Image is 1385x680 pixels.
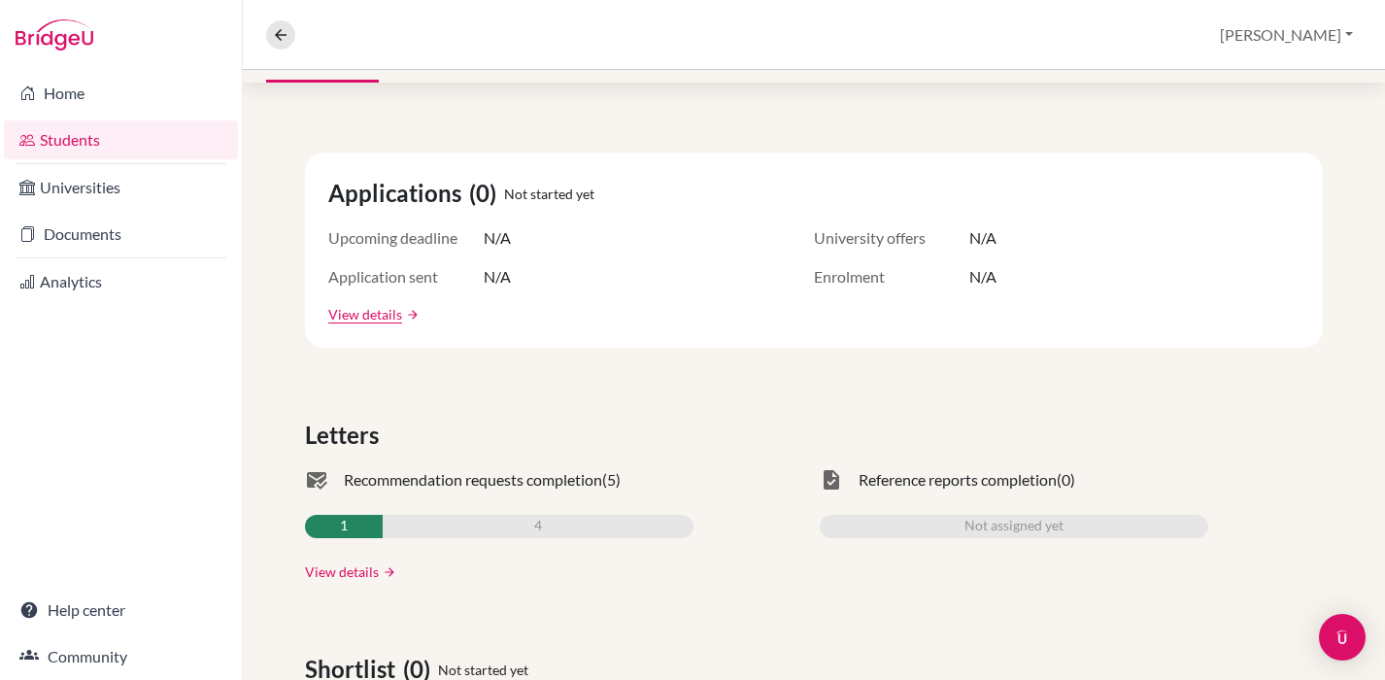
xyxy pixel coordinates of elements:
span: (0) [1057,468,1075,492]
button: [PERSON_NAME] [1211,17,1362,53]
a: Students [4,120,238,159]
a: Analytics [4,262,238,301]
span: Not assigned yet [964,515,1064,538]
a: arrow_forward [402,308,420,322]
span: University offers [814,226,969,250]
img: Bridge-U [16,19,93,51]
span: Not started yet [504,184,594,204]
a: Documents [4,215,238,254]
span: (5) [602,468,621,492]
a: Community [4,637,238,676]
span: mark_email_read [305,468,328,492]
span: N/A [969,226,997,250]
span: Application sent [328,265,484,289]
span: 1 [340,515,348,538]
a: View details [305,561,379,582]
span: task [820,468,843,492]
span: 4 [534,515,542,538]
span: Enrolment [814,265,969,289]
span: N/A [484,265,511,289]
span: N/A [969,265,997,289]
a: Home [4,74,238,113]
a: Universities [4,168,238,207]
a: Help center [4,591,238,629]
a: arrow_forward [379,565,396,579]
span: Not started yet [438,660,528,680]
a: View details [328,304,402,324]
span: Upcoming deadline [328,226,484,250]
span: Applications [328,176,469,211]
div: Open Intercom Messenger [1319,614,1366,661]
span: Recommendation requests completion [344,468,602,492]
span: Letters [305,418,387,453]
span: (0) [469,176,504,211]
span: N/A [484,226,511,250]
span: Reference reports completion [859,468,1057,492]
